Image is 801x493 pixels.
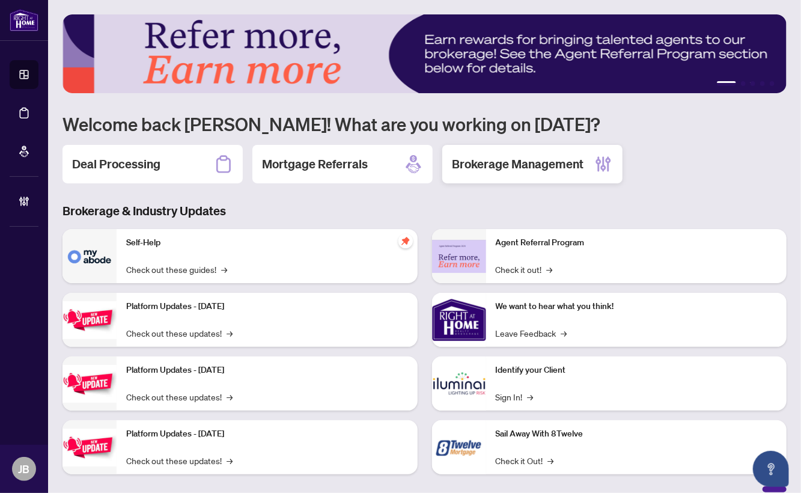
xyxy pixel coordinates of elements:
[496,390,534,403] a: Sign In!→
[62,365,117,403] img: Platform Updates - July 8, 2025
[126,236,408,250] p: Self-Help
[548,454,554,467] span: →
[496,454,554,467] a: Check it Out!→
[19,461,30,477] span: JB
[528,390,534,403] span: →
[62,301,117,339] img: Platform Updates - July 21, 2025
[432,240,486,273] img: Agent Referral Program
[227,454,233,467] span: →
[496,364,778,377] p: Identify your Client
[717,81,736,86] button: 1
[62,203,787,219] h3: Brokerage & Industry Updates
[126,427,408,441] p: Platform Updates - [DATE]
[126,263,227,276] a: Check out these guides!→
[496,263,553,276] a: Check it out!→
[227,390,233,403] span: →
[126,364,408,377] p: Platform Updates - [DATE]
[62,14,787,93] img: Slide 0
[126,326,233,340] a: Check out these updates!→
[496,427,778,441] p: Sail Away With 8Twelve
[452,156,583,173] h2: Brokerage Management
[126,390,233,403] a: Check out these updates!→
[126,454,233,467] a: Check out these updates!→
[432,357,486,411] img: Identify your Client
[262,156,368,173] h2: Mortgage Referrals
[10,9,38,31] img: logo
[496,326,567,340] a: Leave Feedback→
[227,326,233,340] span: →
[126,300,408,313] p: Platform Updates - [DATE]
[760,81,765,86] button: 4
[547,263,553,276] span: →
[432,293,486,347] img: We want to hear what you think!
[741,81,746,86] button: 2
[221,263,227,276] span: →
[62,429,117,467] img: Platform Updates - June 23, 2025
[62,229,117,283] img: Self-Help
[62,112,787,135] h1: Welcome back [PERSON_NAME]! What are you working on [DATE]?
[496,300,778,313] p: We want to hear what you think!
[432,420,486,474] img: Sail Away With 8Twelve
[770,81,775,86] button: 5
[753,451,789,487] button: Open asap
[496,236,778,250] p: Agent Referral Program
[398,234,413,248] span: pushpin
[751,81,755,86] button: 3
[72,156,160,173] h2: Deal Processing
[561,326,567,340] span: →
